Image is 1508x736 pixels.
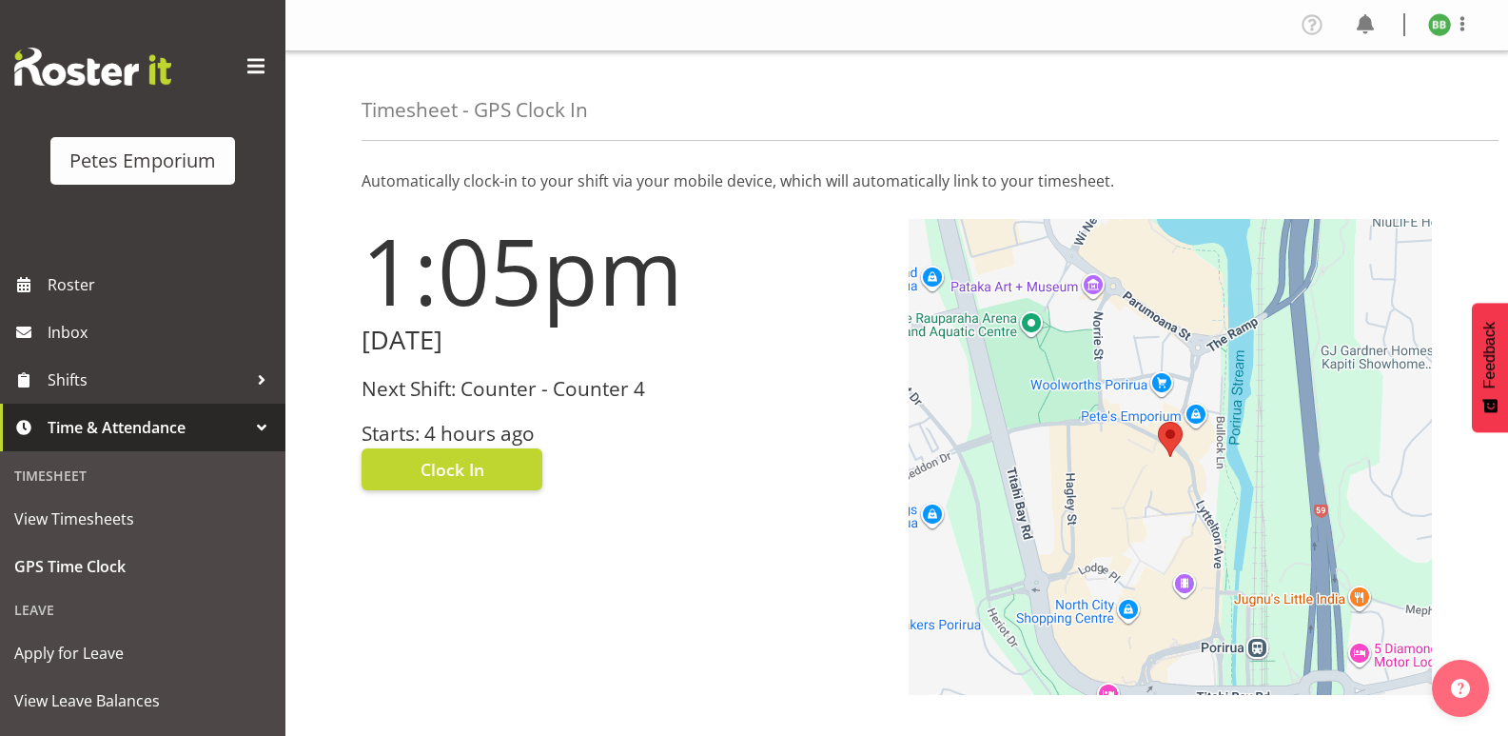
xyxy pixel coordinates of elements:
[14,552,271,581] span: GPS Time Clock
[362,326,886,355] h2: [DATE]
[48,270,276,299] span: Roster
[5,677,281,725] a: View Leave Balances
[5,590,281,629] div: Leave
[362,423,886,445] h3: Starts: 4 hours ago
[362,219,886,322] h1: 1:05pm
[14,48,171,86] img: Rosterit website logo
[14,505,271,533] span: View Timesheets
[48,366,247,394] span: Shifts
[362,448,542,490] button: Clock In
[14,639,271,667] span: Apply for Leave
[362,378,886,400] h3: Next Shift: Counter - Counter 4
[48,318,276,347] span: Inbox
[5,543,281,590] a: GPS Time Clock
[421,457,484,482] span: Clock In
[1428,13,1451,36] img: beena-bist9974.jpg
[5,495,281,543] a: View Timesheets
[48,413,247,442] span: Time & Attendance
[1481,322,1498,388] span: Feedback
[5,629,281,677] a: Apply for Leave
[14,686,271,715] span: View Leave Balances
[5,456,281,495] div: Timesheet
[362,99,588,121] h4: Timesheet - GPS Clock In
[69,147,216,175] div: Petes Emporium
[1451,679,1470,698] img: help-xxl-2.png
[1472,303,1508,432] button: Feedback - Show survey
[362,169,1432,192] p: Automatically clock-in to your shift via your mobile device, which will automatically link to you...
